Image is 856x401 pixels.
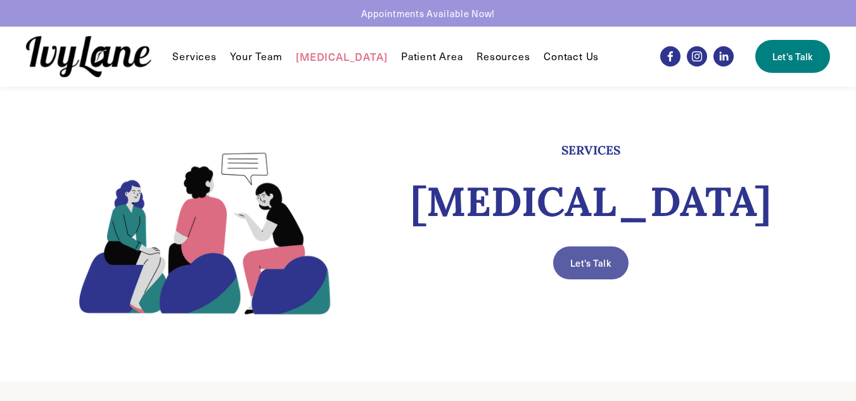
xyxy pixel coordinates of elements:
[476,50,530,63] span: Resources
[553,246,628,279] a: Let's Talk
[755,40,830,73] a: Let's Talk
[544,49,599,64] a: Contact Us
[374,143,808,158] h4: SERVICES
[172,49,216,64] a: folder dropdown
[296,49,387,64] a: [MEDICAL_DATA]
[476,49,530,64] a: folder dropdown
[26,36,151,77] img: Ivy Lane Counseling &mdash; Therapy that works for you
[687,46,707,67] a: Instagram
[401,49,463,64] a: Patient Area
[374,179,808,225] h1: [MEDICAL_DATA]
[230,49,282,64] a: Your Team
[172,50,216,63] span: Services
[660,46,680,67] a: Facebook
[713,46,734,67] a: LinkedIn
